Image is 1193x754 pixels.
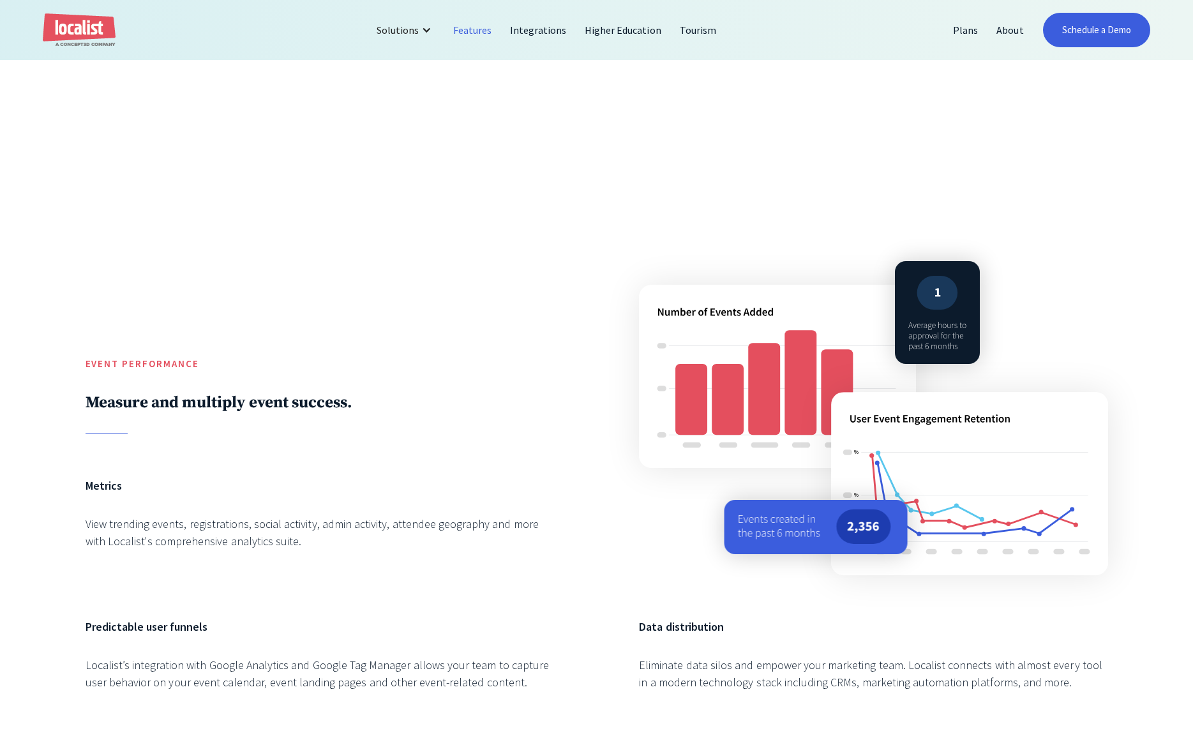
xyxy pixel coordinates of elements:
h2: Measure and multiply event success. [86,393,554,412]
a: Features [444,15,501,45]
a: Higher Education [576,15,671,45]
h5: Event Performance [86,357,554,372]
div: Localist’s integration with Google Analytics and Google Tag Manager allows your team to capture u... [86,656,554,691]
div: Eliminate data silos and empower your marketing team. Localist connects with almost every tool in... [639,656,1107,691]
h6: Metrics [86,477,554,494]
h6: Data distribution [639,618,1107,635]
h6: Predictable user funnels [86,618,554,635]
a: About [987,15,1033,45]
a: home [43,13,116,47]
div: Solutions [367,15,444,45]
a: Plans [944,15,987,45]
div: View trending events, registrations, social activity, admin activity, attendee geography and more... [86,515,554,550]
a: Schedule a Demo [1043,13,1151,47]
a: Integrations [501,15,576,45]
div: Solutions [377,22,419,38]
a: Tourism [671,15,726,45]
